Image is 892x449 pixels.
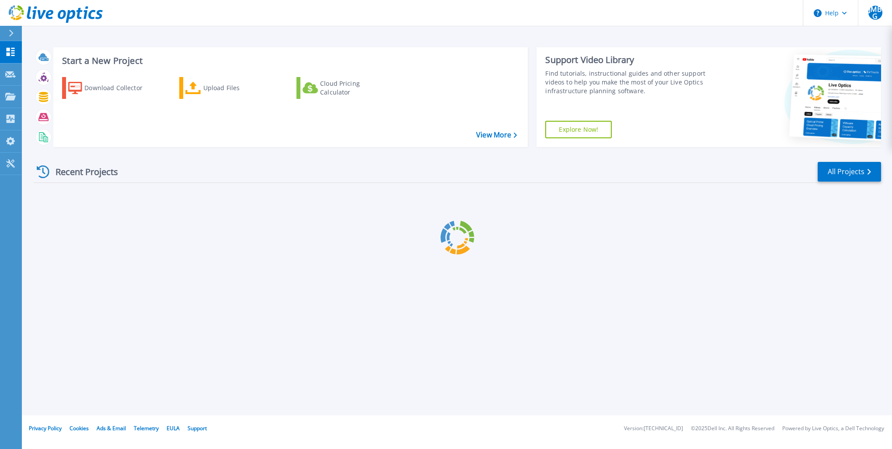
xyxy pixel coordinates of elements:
[134,424,159,432] a: Telemetry
[691,426,774,431] li: © 2025 Dell Inc. All Rights Reserved
[476,131,517,139] a: View More
[545,121,612,138] a: Explore Now!
[84,79,154,97] div: Download Collector
[34,161,130,182] div: Recent Projects
[624,426,683,431] li: Version: [TECHNICAL_ID]
[818,162,881,182] a: All Projects
[167,424,180,432] a: EULA
[70,424,89,432] a: Cookies
[782,426,884,431] li: Powered by Live Optics, a Dell Technology
[188,424,207,432] a: Support
[296,77,394,99] a: Cloud Pricing Calculator
[97,424,126,432] a: Ads & Email
[62,77,160,99] a: Download Collector
[868,6,882,20] span: JMBG
[545,69,721,95] div: Find tutorials, instructional guides and other support videos to help you make the most of your L...
[29,424,62,432] a: Privacy Policy
[62,56,517,66] h3: Start a New Project
[179,77,277,99] a: Upload Files
[203,79,273,97] div: Upload Files
[545,54,721,66] div: Support Video Library
[320,79,390,97] div: Cloud Pricing Calculator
